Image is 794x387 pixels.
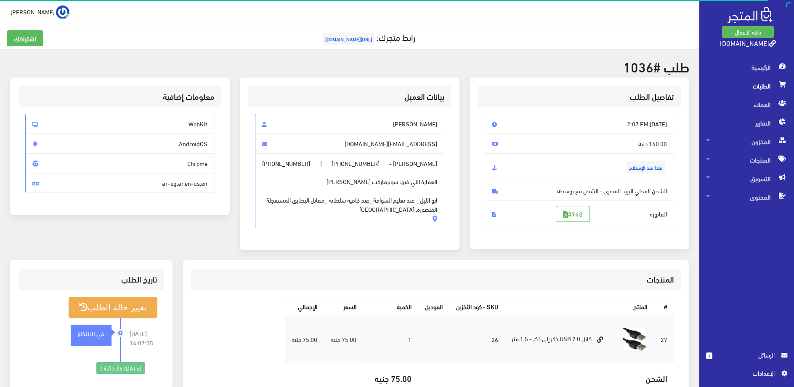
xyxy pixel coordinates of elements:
h5: الشحن [425,374,667,383]
span: 1 [706,352,712,359]
a: الطلبات [699,77,794,95]
a: المنتجات [699,151,794,169]
button: تغيير حالة الطلب [69,297,157,318]
span: [PHONE_NUMBER] [332,159,380,168]
td: 75.00 جنيه [324,316,363,363]
h3: تفاصيل الطلب [485,93,674,101]
span: [PERSON_NAME] - | [255,153,444,228]
a: 1 الرسائل [706,350,787,368]
th: الموديل [418,298,449,316]
span: الرئيسية [706,58,787,77]
a: اشتراكك [7,30,43,46]
span: [DATE] 2:07 PM [485,114,674,134]
h2: طلب #1036 [10,59,689,74]
span: المحتوى [706,188,787,206]
th: الكمية [363,298,418,316]
td: 26 [449,316,505,363]
th: # [654,298,674,316]
span: WebKit [25,114,215,134]
span: الفاتورة [485,200,674,227]
a: باقة الأعمال [722,26,774,38]
img: . [728,7,773,23]
span: المنتجات [706,151,787,169]
a: المحتوى [699,188,794,206]
strong: في الانتظار [77,328,104,338]
a: رابط متجرك:[URL][DOMAIN_NAME] [321,29,415,45]
td: 1 [363,316,418,363]
span: [EMAIL_ADDRESS][DOMAIN_NAME] [255,133,444,154]
h3: المنتجات [198,275,675,283]
td: 75.00 جنيه [285,316,324,363]
a: التقارير [699,114,794,132]
span: المخزون [706,132,787,151]
span: [PERSON_NAME] [255,114,444,134]
a: #948 [556,206,590,222]
span: ar-eg,ar,en-us,en [25,173,215,193]
span: الطلبات [706,77,787,95]
a: الرئيسية [699,58,794,77]
span: [DATE] 14:07:35 [130,329,157,347]
span: الشحن المحلي البريد المصري - الشحن مع بوسطه [485,181,674,201]
th: المنتج [505,298,654,316]
span: [URL][DOMAIN_NAME] [323,32,374,45]
a: اﻹعدادات [706,368,787,382]
h3: بيانات العميل [255,93,444,101]
h3: تاريخ الطلب [25,275,157,283]
span: العملاء [706,95,787,114]
a: المخزون [699,132,794,151]
span: التقارير [706,114,787,132]
span: اﻹعدادات [713,368,774,378]
span: الرسائل [719,350,775,360]
th: اﻹجمالي [285,298,324,316]
span: [PHONE_NUMBER] [262,159,310,168]
h3: معلومات إضافية [25,93,215,101]
span: العمارة اللي فيها سوبرماركت [PERSON_NAME] ابو الليل _ عند تعليم السواقة _عند كافيه سلطانه _مقابل ... [262,168,437,214]
span: نقدا عند الإستلام [627,161,665,173]
a: العملاء [699,95,794,114]
span: [PERSON_NAME]... [7,6,55,17]
img: ... [56,5,69,19]
iframe: Drift Widget Chat Controller [10,329,42,361]
td: 27 [654,316,674,363]
div: [DATE] 14:07:35 [96,362,145,374]
h5: 75.00 جنيه [370,374,412,383]
td: كابل USB 2.0 ذكر إلى ذكر - 1.5 متر [505,316,615,363]
span: التسويق [706,169,787,188]
span: Chrome [25,153,215,173]
th: SKU - كود التخزين [449,298,505,316]
span: 160.00 جنيه [485,133,674,154]
a: [DOMAIN_NAME] [720,37,776,49]
a: ... [PERSON_NAME]... [7,5,69,19]
th: السعر [324,298,363,316]
span: AndroidOS [25,133,215,154]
